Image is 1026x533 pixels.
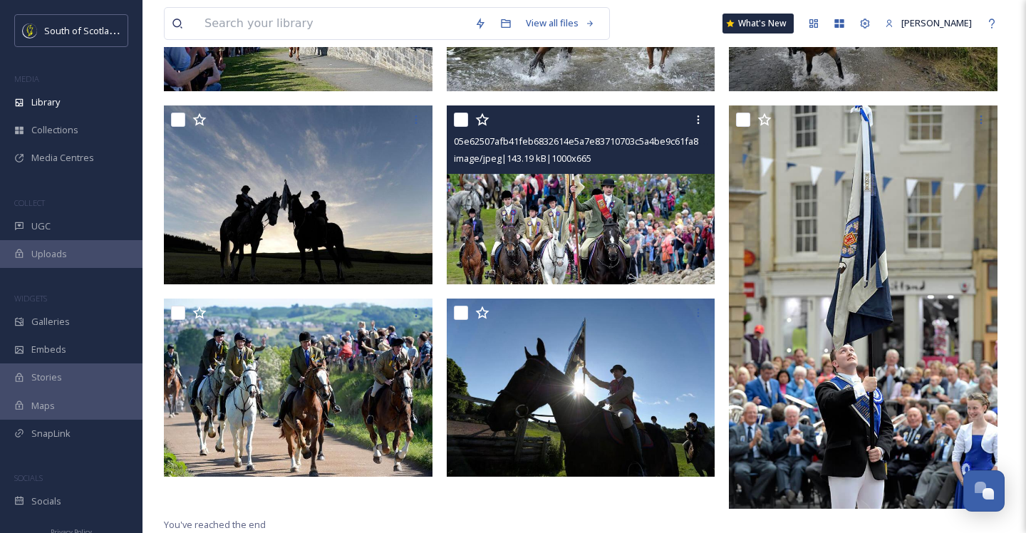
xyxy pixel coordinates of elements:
[31,495,61,508] span: Socials
[31,219,51,233] span: UGC
[197,8,467,39] input: Search your library
[164,105,432,284] img: 43238a9556f5386d0254b52e0150e8364324e79b169b551d016d829739657a29.jpg
[31,95,60,109] span: Library
[14,472,43,483] span: SOCIALS
[447,105,715,284] img: 05e62507afb41feb6832614e5a7e83710703c5a4be9c61fa820c20a7b513cd7f.jpg
[878,9,979,37] a: [PERSON_NAME]
[14,197,45,208] span: COLLECT
[454,134,787,148] span: 05e62507afb41feb6832614e5a7e83710703c5a4be9c61fa820c20a7b513cd7f.jpg
[23,24,37,38] img: images.jpeg
[722,14,794,33] a: What's New
[31,123,78,137] span: Collections
[31,399,55,413] span: Maps
[963,470,1005,512] button: Open Chat
[519,9,602,37] a: View all files
[164,298,432,477] img: 951fcf004b7234a4ed843601b1e32c24c7d92d8208bb678f54f7b51b857288f1.jpg
[14,293,47,304] span: WIDGETS
[31,371,62,384] span: Stories
[729,105,997,509] img: 454e3397cb786c4850e6d4d796677ebc1b8e0382ec7471a6572a8e09113ea601.jpg
[901,16,972,29] span: [PERSON_NAME]
[31,427,71,440] span: SnapLink
[31,315,70,328] span: Galleries
[447,298,715,477] img: 97785717145d72d1aac17f822279afb0db33ca44efe2a0c61313044ccf88c409.jpg
[31,343,66,356] span: Embeds
[44,24,207,37] span: South of Scotland Destination Alliance
[14,73,39,84] span: MEDIA
[31,247,67,261] span: Uploads
[31,151,94,165] span: Media Centres
[164,518,266,531] span: You've reached the end
[454,152,591,165] span: image/jpeg | 143.19 kB | 1000 x 665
